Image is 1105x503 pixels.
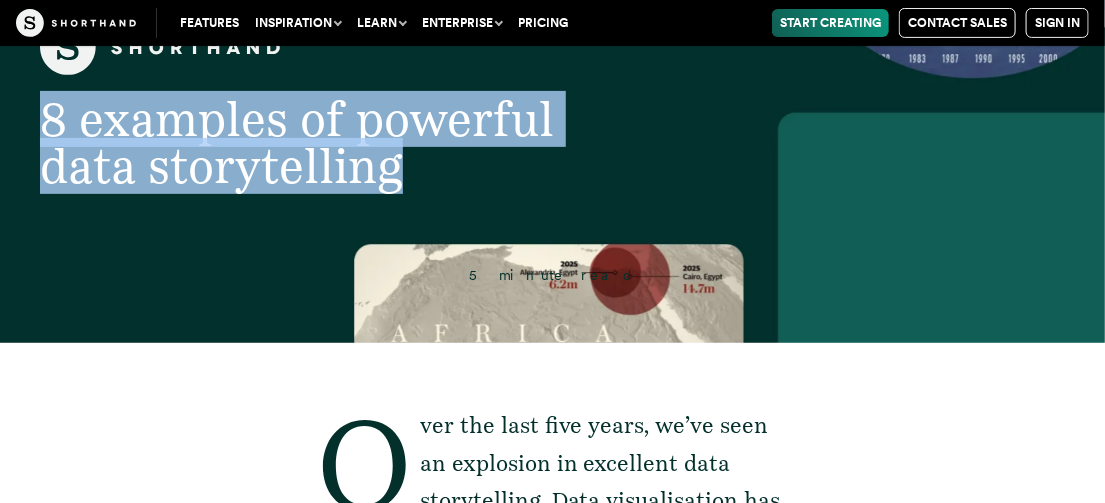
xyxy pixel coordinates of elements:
[349,9,414,37] button: Learn
[510,9,576,37] a: Pricing
[469,267,635,283] span: 5 minute read
[772,9,889,37] a: Start Creating
[247,9,349,37] button: Inspiration
[172,9,247,37] a: Features
[899,8,1016,38] a: Contact Sales
[414,9,510,37] button: Enterprise
[16,9,136,37] img: The Craft
[40,91,554,194] span: 8 examples of powerful data storytelling
[1026,8,1089,38] a: Sign in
